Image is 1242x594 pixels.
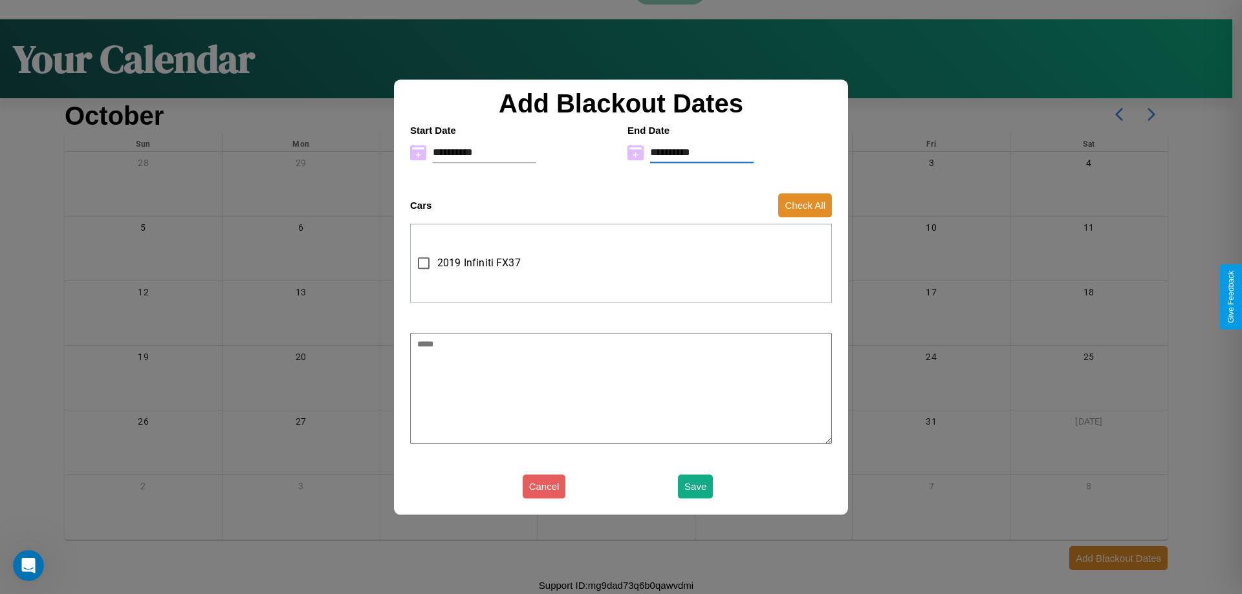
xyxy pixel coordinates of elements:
[627,125,832,136] h4: End Date
[523,474,566,498] button: Cancel
[778,193,832,217] button: Check All
[410,200,431,211] h4: Cars
[13,550,44,581] iframe: Intercom live chat
[678,474,713,498] button: Save
[1226,271,1236,323] div: Give Feedback
[437,255,521,271] span: 2019 Infiniti FX37
[404,89,838,118] h2: Add Blackout Dates
[410,125,615,136] h4: Start Date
